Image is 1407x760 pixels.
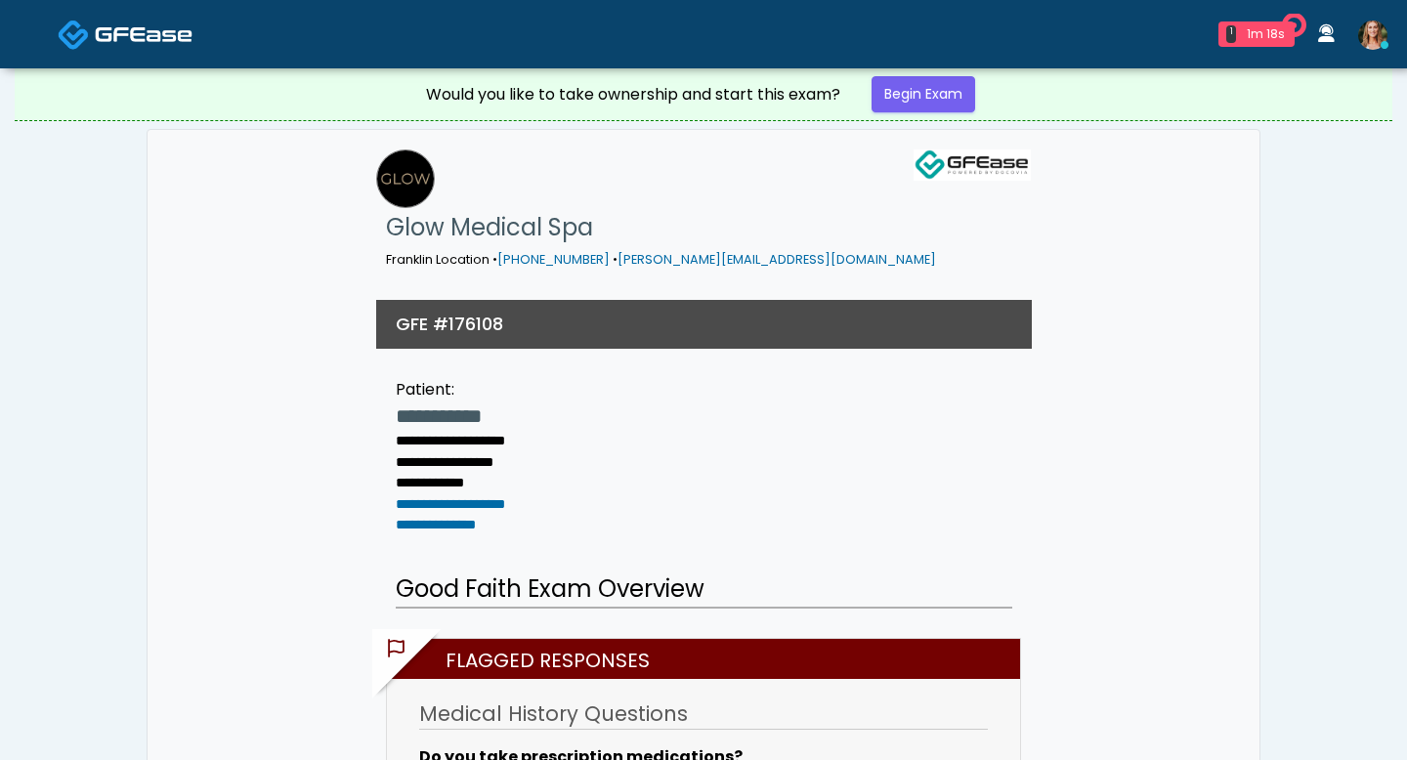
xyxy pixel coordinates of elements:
[58,19,90,51] img: Docovia
[396,378,505,401] div: Patient:
[397,639,1020,679] h2: Flagged Responses
[1244,25,1287,43] div: 1m 18s
[492,251,497,268] span: •
[1207,14,1306,55] a: 1 1m 18s
[95,24,192,44] img: Docovia
[396,312,503,336] h3: GFE #176108
[914,149,1031,181] img: GFEase Logo
[396,571,1012,609] h2: Good Faith Exam Overview
[618,251,936,268] a: [PERSON_NAME][EMAIL_ADDRESS][DOMAIN_NAME]
[1358,21,1387,50] img: Amy Gaines
[426,83,840,106] div: Would you like to take ownership and start this exam?
[386,251,936,268] small: Franklin Location
[58,2,192,65] a: Docovia
[376,149,435,208] img: Glow Medical Spa
[872,76,975,112] a: Begin Exam
[386,208,936,247] h1: Glow Medical Spa
[419,699,988,730] h3: Medical History Questions
[613,251,618,268] span: •
[497,251,610,268] a: [PHONE_NUMBER]
[1226,25,1236,43] div: 1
